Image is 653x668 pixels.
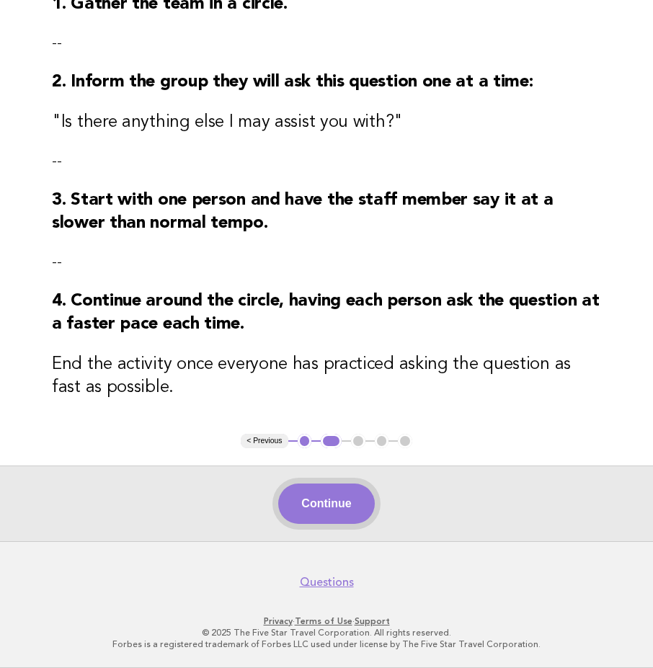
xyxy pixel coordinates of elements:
p: -- [52,33,601,53]
button: Continue [278,484,374,524]
strong: 4. Continue around the circle, having each person ask the question at a faster pace each time. [52,293,599,333]
a: Privacy [264,616,293,626]
button: < Previous [241,434,288,448]
p: · · [20,615,633,627]
p: © 2025 The Five Star Travel Corporation. All rights reserved. [20,627,633,638]
a: Support [355,616,390,626]
a: Questions [300,575,354,589]
a: Terms of Use [295,616,352,626]
button: 2 [321,434,342,448]
p: -- [52,151,601,172]
p: Forbes is a registered trademark of Forbes LLC used under license by The Five Star Travel Corpora... [20,638,633,650]
button: 1 [298,434,312,448]
h3: End the activity once everyone has practiced asking the question as fast as possible. [52,353,601,399]
p: -- [52,252,601,272]
strong: 3. Start with one person and have the staff member say it at a slower than normal tempo. [52,192,553,232]
h3: "Is there anything else I may assist you with?" [52,111,601,134]
strong: 2. Inform the group they will ask this question one at a time: [52,74,533,91]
